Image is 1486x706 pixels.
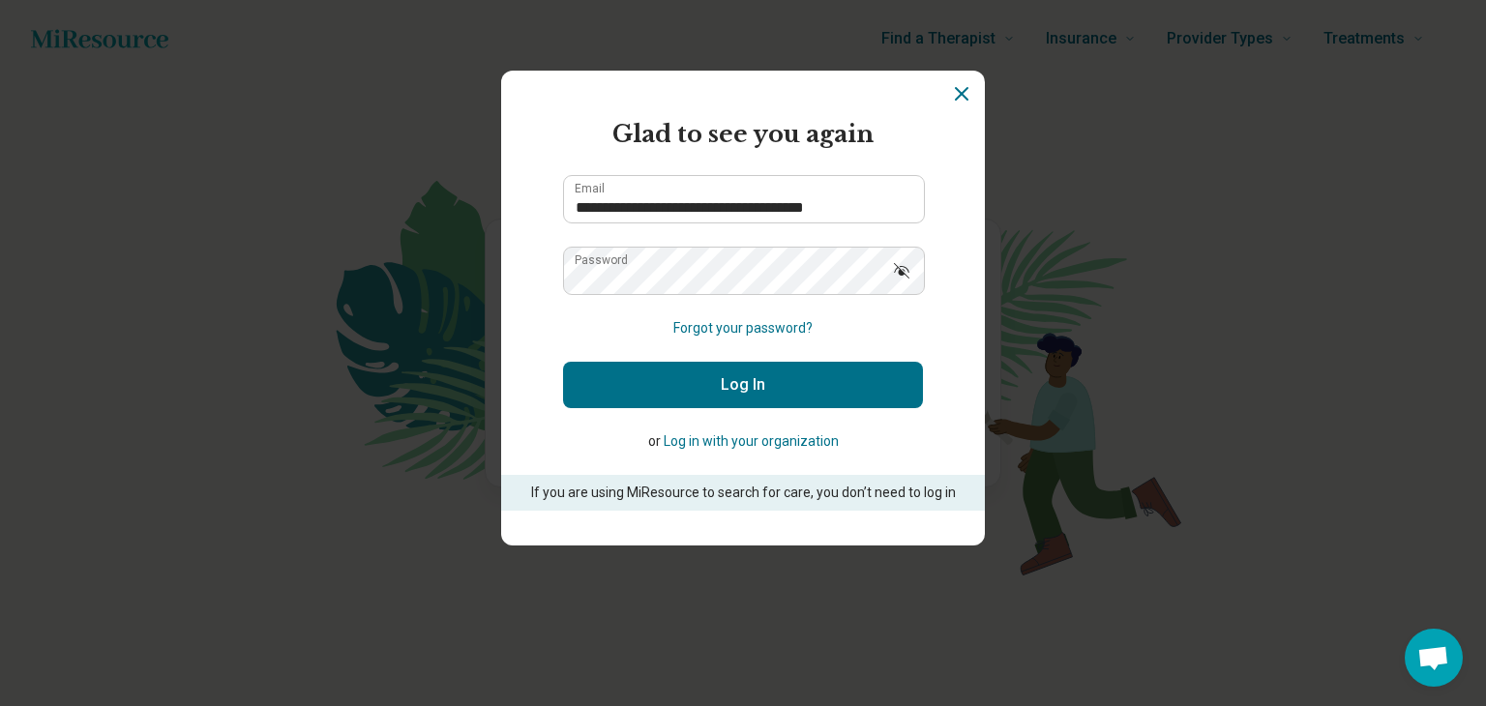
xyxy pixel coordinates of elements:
[563,362,923,408] button: Log In
[880,247,923,293] button: Show password
[664,431,839,452] button: Log in with your organization
[575,254,628,266] label: Password
[563,431,923,452] p: or
[673,318,813,338] button: Forgot your password?
[950,82,973,105] button: Dismiss
[501,71,985,545] section: Login Dialog
[563,117,923,152] h2: Glad to see you again
[575,183,605,194] label: Email
[528,483,958,503] p: If you are using MiResource to search for care, you don’t need to log in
